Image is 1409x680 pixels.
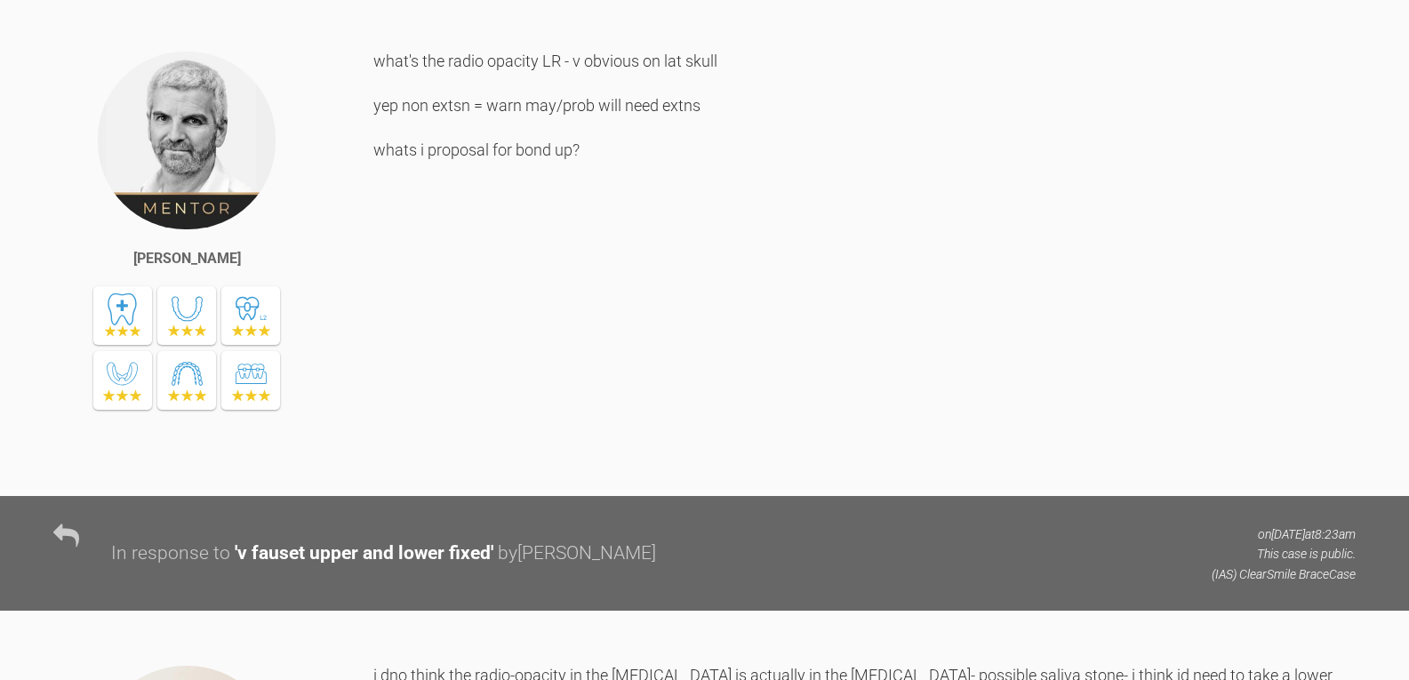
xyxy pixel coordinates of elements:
[1212,564,1356,584] p: (IAS) ClearSmile Brace Case
[133,247,241,270] div: [PERSON_NAME]
[111,539,230,569] div: In response to
[235,539,493,569] div: ' v fauset upper and lower fixed '
[373,50,1356,469] div: what's the radio opacity LR - v obvious on lat skull yep non extsn = warn may/prob will need extn...
[1212,524,1356,544] p: on [DATE] at 8:23am
[1212,544,1356,564] p: This case is public.
[498,539,656,569] div: by [PERSON_NAME]
[96,50,277,231] img: Ross Hobson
